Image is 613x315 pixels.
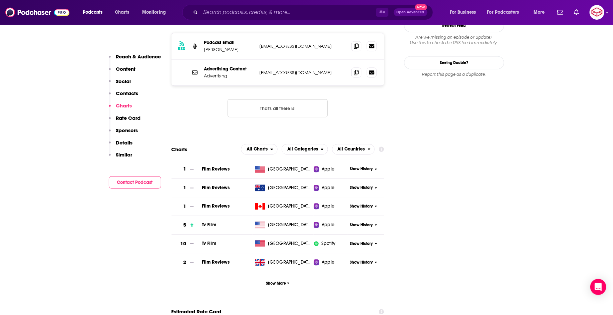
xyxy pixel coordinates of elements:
span: Show History [350,185,373,191]
button: Refresh Feed [404,19,504,32]
p: [EMAIL_ADDRESS][DOMAIN_NAME] [260,43,346,49]
button: open menu [78,7,111,18]
span: Australia [268,185,311,191]
button: Nothing here. [228,99,328,117]
button: Show More [172,277,384,289]
button: Show profile menu [590,5,604,20]
button: Rate Card [109,115,141,127]
span: Show History [350,241,373,247]
a: Film Reviews [202,259,230,265]
a: Apple [314,166,347,173]
h3: 2 [183,259,186,266]
button: Content [109,66,136,78]
button: Open AdvancedNew [394,8,427,16]
a: 1 [172,179,202,197]
p: Contacts [116,90,138,96]
span: Apple [322,166,334,173]
h2: Categories [282,144,328,154]
span: Canada [268,203,311,210]
span: All Categories [287,147,318,151]
span: Show History [350,222,373,228]
img: Podchaser - Follow, Share and Rate Podcasts [5,6,69,19]
button: Contacts [109,90,138,102]
a: Apple [314,185,347,191]
button: Show History [347,222,379,228]
button: Show History [347,166,379,172]
p: Charts [116,102,132,109]
span: Charts [115,8,129,17]
a: 2 [172,253,202,272]
span: ⌘ K [376,8,388,17]
div: Search podcasts, credits, & more... [189,5,439,20]
a: Seeing Double? [404,56,504,69]
div: Are we missing an episode or update? Use this to check the RSS feed immediately. [404,35,504,45]
span: Podcasts [83,8,102,17]
p: [PERSON_NAME] [204,47,254,52]
button: Show History [347,260,379,265]
h3: RSS [178,46,186,51]
p: Podcast Email [204,40,254,45]
button: open menu [332,144,375,154]
span: For Podcasters [487,8,519,17]
h2: Countries [332,144,375,154]
a: [GEOGRAPHIC_DATA] [253,222,314,228]
span: Show History [350,204,373,209]
a: Show notifications dropdown [571,7,582,18]
a: Apple [314,259,347,266]
p: Details [116,139,133,146]
img: User Profile [590,5,604,20]
h2: Charts [172,146,188,152]
button: Show History [347,185,379,191]
h3: 1 [183,203,186,210]
span: Open Advanced [397,11,424,14]
span: All Charts [247,147,268,151]
span: Spotify [322,240,336,247]
p: Advertising [204,73,254,79]
img: iconImage [314,241,319,246]
input: Search podcasts, credits, & more... [201,7,376,18]
button: open menu [137,7,175,18]
span: United Kingdom [268,259,311,266]
h2: Platforms [241,144,278,154]
span: Apple [322,222,334,228]
span: Apple [322,259,334,266]
div: Report this page as a duplicate. [404,72,504,77]
span: Tv Film [202,241,216,246]
button: Show History [347,241,379,247]
button: open menu [483,7,529,18]
div: Open Intercom Messenger [590,279,606,295]
h3: 1 [183,184,186,192]
a: Film Reviews [202,185,230,191]
p: Similar [116,151,132,158]
a: Apple [314,203,347,210]
a: Apple [314,222,347,228]
h3: 1 [183,165,186,173]
a: [GEOGRAPHIC_DATA] [253,166,314,173]
a: Show notifications dropdown [555,7,566,18]
span: Show History [350,260,373,265]
a: Film Reviews [202,203,230,209]
button: open menu [241,144,278,154]
a: 1 [172,160,202,178]
span: Show More [266,281,290,286]
span: Apple [322,203,334,210]
button: Show History [347,204,379,209]
a: Charts [110,7,133,18]
h3: 10 [180,240,186,248]
a: Tv Film [202,222,216,228]
span: All Countries [338,147,365,151]
p: Advertising Contact [204,66,254,72]
a: [GEOGRAPHIC_DATA] [253,203,314,210]
p: Sponsors [116,127,138,133]
span: Apple [322,185,334,191]
button: Charts [109,102,132,115]
button: Sponsors [109,127,138,139]
button: Similar [109,151,132,164]
span: Monitoring [142,8,166,17]
span: Show History [350,166,373,172]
